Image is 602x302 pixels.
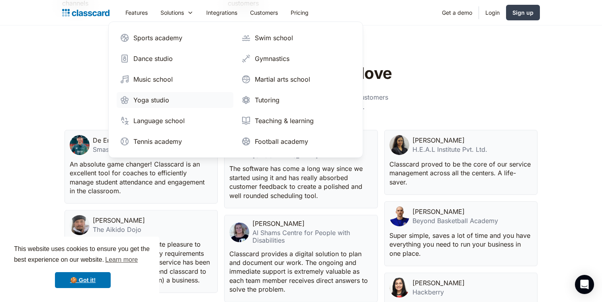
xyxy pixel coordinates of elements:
[512,8,534,17] div: Sign up
[117,71,233,87] a: Music school
[133,54,173,63] div: Dance studio
[238,113,355,129] a: Teaching & learning
[229,164,371,200] p: The software has come a long way since we started using it and has really absorbed customer feedb...
[6,237,159,296] div: cookieconsent
[133,95,169,105] div: Yoga studio
[229,249,371,294] p: Classcard provides a digital solution to plan and document our work. The ongoing and immediate su...
[255,33,293,43] div: Swim school
[255,95,279,105] div: Tutoring
[252,220,305,227] div: [PERSON_NAME]
[154,4,200,22] div: Solutions
[238,92,355,108] a: Tutoring
[14,244,152,266] span: This website uses cookies to ensure you get the best experience on our website.
[575,275,594,294] div: Open Intercom Messenger
[255,137,308,146] div: Football academy
[133,116,185,126] div: Language school
[117,51,233,67] a: Dance studio
[412,208,465,216] div: [PERSON_NAME]
[93,226,145,233] div: The Aikido Dojo
[117,30,233,46] a: Sports academy
[238,30,355,46] a: Swim school
[62,7,109,18] a: home
[389,231,531,258] p: Super simple, saves a lot of time and you have everything you need to run your business in one pl...
[238,51,355,67] a: Gymnastics
[160,8,184,17] div: Solutions
[133,33,182,43] div: Sports academy
[108,22,363,158] nav: Solutions
[255,75,310,84] div: Martial arts school
[412,146,487,153] div: H.E.A.L Institute Pvt. Ltd.
[119,4,154,22] a: Features
[55,272,111,288] a: dismiss cookie message
[252,229,372,244] div: Al Shams Centre for People with Disabilities
[133,75,173,84] div: Music school
[117,113,233,129] a: Language school
[284,4,315,22] a: Pricing
[255,116,314,126] div: Teaching & learning
[70,160,211,196] p: An absolute game changer! Classcard is an excellent tool for coaches to efficiently manage studen...
[412,217,498,225] div: Beyond Basketball Academy
[133,137,182,146] div: Tennis academy
[389,160,531,186] p: Classcard proved to be the core of our service management across all the centers. A life-saver.
[104,254,139,266] a: learn more about cookies
[506,5,540,20] a: Sign up
[238,133,355,149] a: Football academy
[93,217,145,224] div: [PERSON_NAME]
[238,71,355,87] a: Martial arts school
[412,137,465,144] div: [PERSON_NAME]
[244,4,284,22] a: Customers
[412,288,465,296] div: Hackberry
[117,133,233,149] a: Tennis academy
[412,279,465,287] div: [PERSON_NAME]
[479,4,506,22] a: Login
[93,146,164,153] div: Smash Tennis Academy
[255,54,289,63] div: Gymnastics
[436,4,479,22] a: Get a demo
[200,4,244,22] a: Integrations
[117,92,233,108] a: Yoga studio
[93,137,123,144] div: De En Tan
